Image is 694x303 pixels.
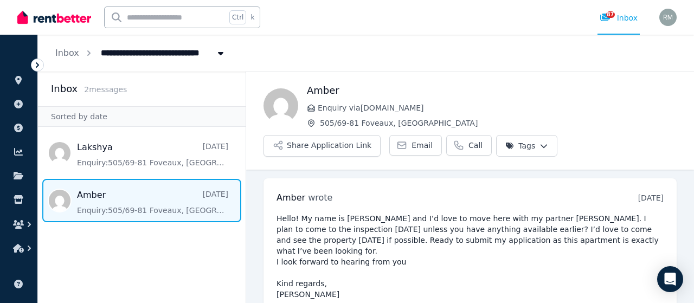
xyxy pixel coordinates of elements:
[229,10,246,24] span: Ctrl
[77,141,228,168] a: Lakshya[DATE]Enquiry:505/69-81 Foveaux, [GEOGRAPHIC_DATA].
[51,81,78,96] h2: Inbox
[446,135,492,156] a: Call
[277,213,664,300] pre: Hello! My name is [PERSON_NAME] and I’d love to move here with my partner [PERSON_NAME]. I plan t...
[307,83,677,98] h1: Amber
[320,118,677,128] span: 505/69-81 Foveaux, [GEOGRAPHIC_DATA]
[38,35,243,72] nav: Breadcrumb
[264,135,381,157] button: Share Application Link
[600,12,638,23] div: Inbox
[264,88,298,123] img: Amber
[389,135,442,156] a: Email
[412,140,433,151] span: Email
[17,9,91,25] img: RentBetter
[38,127,246,227] nav: Message list
[55,48,79,58] a: Inbox
[496,135,557,157] button: Tags
[277,192,305,203] span: Amber
[505,140,535,151] span: Tags
[308,192,332,203] span: wrote
[84,85,127,94] span: 2 message s
[250,13,254,22] span: k
[77,189,228,216] a: Amber[DATE]Enquiry:505/69-81 Foveaux, [GEOGRAPHIC_DATA].
[38,106,246,127] div: Sorted by date
[638,194,664,202] time: [DATE]
[657,266,683,292] div: Open Intercom Messenger
[318,102,677,113] span: Enquiry via [DOMAIN_NAME]
[606,11,615,18] span: 87
[659,9,677,26] img: Robert Muir
[468,140,483,151] span: Call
